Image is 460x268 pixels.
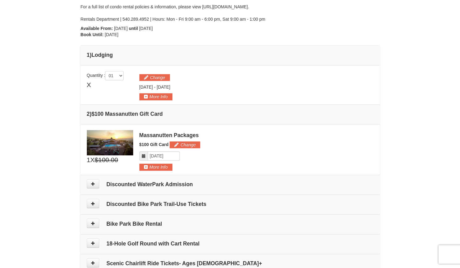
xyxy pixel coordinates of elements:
[95,155,118,165] span: $100.00
[105,32,118,37] span: [DATE]
[170,141,200,148] button: Change
[139,85,153,90] span: [DATE]
[87,80,91,90] span: X
[139,26,153,31] span: [DATE]
[87,130,133,155] img: 6619879-1.jpg
[81,32,104,37] strong: Book Until:
[139,132,373,138] div: Massanutten Packages
[157,85,170,90] span: [DATE]
[87,221,373,227] h4: Bike Park Bike Rental
[81,26,113,31] strong: Available From:
[139,164,172,170] button: More Info
[87,181,373,187] h4: Discounted WaterPark Admission
[139,74,170,81] button: Change
[90,52,91,58] span: )
[87,260,373,266] h4: Scenic Chairlift Ride Tickets- Ages [DEMOGRAPHIC_DATA]+
[154,85,155,90] span: -
[87,241,373,247] h4: 18-Hole Golf Round with Cart Rental
[90,111,91,117] span: )
[139,142,169,147] span: $100 Gift Card
[139,93,172,100] button: More Info
[87,201,373,207] h4: Discounted Bike Park Trail-Use Tickets
[90,155,95,165] span: X
[114,26,128,31] span: [DATE]
[87,52,373,58] h4: 1 Lodging
[87,111,373,117] h4: 2 $100 Massanutten Gift Card
[87,73,124,78] span: Quantity :
[129,26,138,31] strong: until
[87,155,91,165] span: 1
